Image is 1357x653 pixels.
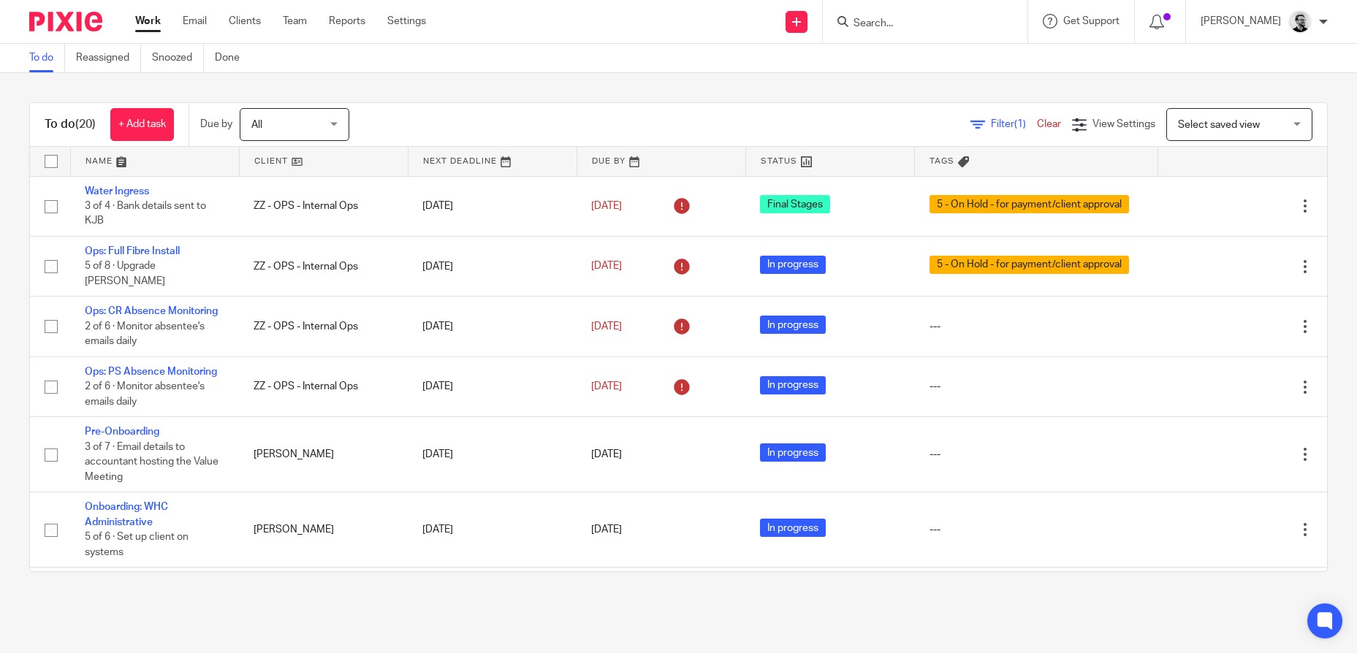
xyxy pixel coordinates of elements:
a: + Add task [110,108,174,141]
span: [DATE] [591,321,622,332]
td: ZZ - OPS - Internal Ops [239,356,408,416]
td: [DATE] [408,356,577,416]
a: Snoozed [152,44,204,72]
a: Clear [1037,119,1061,129]
span: In progress [760,376,826,394]
h1: To do [45,117,96,132]
td: [DATE] [408,236,577,296]
span: Final Stages [760,195,830,213]
a: Clients [229,14,261,28]
span: 5 of 8 · Upgrade [PERSON_NAME] [85,261,165,287]
span: 3 of 4 · Bank details sent to KJB [85,201,206,226]
img: Pixie [29,12,102,31]
div: --- [930,522,1144,537]
td: [PERSON_NAME] [239,492,408,568]
img: Jack_2025.jpg [1288,10,1312,34]
span: (20) [75,118,96,130]
div: --- [930,379,1144,394]
input: Search [852,18,984,31]
td: ZZ - OPS - Internal Ops [239,176,408,236]
span: Filter [991,119,1037,129]
a: Pre-Onboarding [85,427,159,437]
span: 5 - On Hold - for payment/client approval [930,195,1129,213]
span: 5 - On Hold - for payment/client approval [930,256,1129,274]
a: Done [215,44,251,72]
p: Due by [200,117,232,131]
span: 2 of 6 · Monitor absentee's emails daily [85,381,205,407]
a: Work [135,14,161,28]
td: [DATE] [408,176,577,236]
span: Get Support [1063,16,1120,26]
span: In progress [760,443,826,462]
span: In progress [760,316,826,334]
td: [DATE] [408,417,577,492]
span: [DATE] [591,201,622,211]
td: ZZ - OPS - Internal Ops [239,297,408,356]
span: 3 of 7 · Email details to accountant hosting the Value Meeting [85,442,218,482]
span: All [251,120,262,130]
span: View Settings [1092,119,1155,129]
p: [PERSON_NAME] [1201,14,1281,28]
span: Select saved view [1178,120,1260,130]
a: Ops: PS Absence Monitoring [85,367,217,377]
span: 2 of 6 · Monitor absentee's emails daily [85,321,205,347]
span: [DATE] [591,524,622,535]
span: 5 of 6 · Set up client on systems [85,532,189,557]
td: [PERSON_NAME] [239,417,408,492]
a: Water Ingress [85,186,149,196]
td: [DATE] [408,492,577,568]
span: In progress [760,519,826,537]
div: --- [930,447,1144,462]
a: Ops: Full Fibre Install [85,246,180,256]
a: To do [29,44,65,72]
span: [DATE] [591,449,622,459]
a: Onboarding: WHC Administrative [85,502,168,527]
span: (1) [1014,119,1026,129]
span: Tags [930,157,954,165]
a: Ops: CR Absence Monitoring [85,306,218,316]
span: In progress [760,256,826,274]
td: ZZ - OPS - Internal Ops [239,236,408,296]
a: Team [283,14,307,28]
div: --- [930,319,1144,334]
a: Reassigned [76,44,141,72]
a: Email [183,14,207,28]
span: [DATE] [591,381,622,392]
td: [DATE] [408,297,577,356]
span: [DATE] [591,261,622,272]
a: Reports [329,14,365,28]
a: Settings [387,14,426,28]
